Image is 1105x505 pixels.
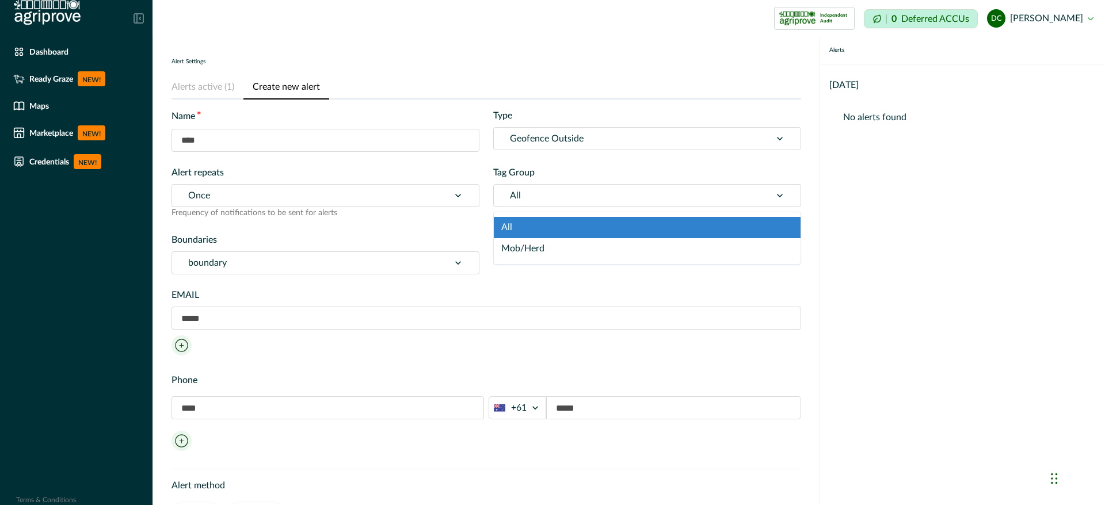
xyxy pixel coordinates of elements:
img: certification logo [779,9,816,28]
a: CredentialsNEW! [9,150,144,174]
a: Dashboard [9,41,144,62]
a: MarketplaceNEW! [9,121,144,145]
div: All [494,217,801,238]
a: Ready GrazeNEW! [9,67,144,91]
button: dylan cronje[PERSON_NAME] [987,5,1093,32]
p: Alerts [829,46,844,55]
p: Dashboard [29,47,68,56]
label: Type [493,109,794,123]
p: Ready Graze [29,74,73,83]
label: Phone [172,373,794,387]
p: Deferred ACCUs [901,14,969,23]
p: NEW! [78,71,105,86]
button: certification logoIndependent Audit [774,7,855,30]
div: Drag [1051,461,1058,496]
p: No alerts found [843,110,1082,124]
iframe: Chat Widget [1047,450,1105,505]
button: Alerts active (1) [172,75,243,100]
label: Alert repeats [172,166,473,179]
p: 0 [891,14,897,24]
p: Marketplace [29,128,73,137]
a: Terms & Conditions [16,496,76,503]
p: Alert method [172,479,801,492]
p: [DATE] [829,78,859,92]
p: Frequency of notifications to be sent for alerts [172,207,479,219]
p: NEW! [78,125,105,140]
button: Create new alert [243,75,329,100]
label: Name [172,109,473,124]
p: Alert Settings [172,58,205,66]
img: flag.png [494,402,505,414]
p: NEW! [74,154,101,169]
label: Tag Group [493,166,794,179]
p: Independent Audit [820,13,849,24]
label: Boundaries [172,233,473,247]
div: Mob/Herd [494,238,801,259]
label: EMAIL [172,288,794,302]
p: Credentials [29,157,69,166]
a: Maps [9,95,144,116]
p: Maps [29,101,49,110]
